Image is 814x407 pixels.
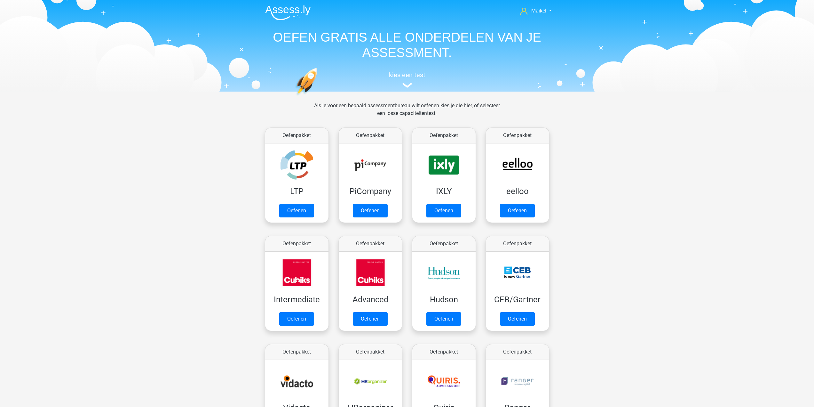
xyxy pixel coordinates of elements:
a: Oefenen [426,204,461,217]
a: Oefenen [279,312,314,326]
img: assessment [402,83,412,88]
span: Maikel [531,8,546,14]
a: Oefenen [279,204,314,217]
img: oefenen [295,68,342,126]
div: Als je voor een bepaald assessmentbureau wilt oefenen kies je die hier, of selecteer een losse ca... [309,102,505,125]
a: Maikel [518,7,554,15]
h1: OEFEN GRATIS ALLE ONDERDELEN VAN JE ASSESSMENT. [260,29,554,60]
a: Oefenen [500,204,535,217]
a: Oefenen [353,204,388,217]
img: Assessly [265,5,311,20]
a: Oefenen [353,312,388,326]
a: Oefenen [500,312,535,326]
h5: kies een test [260,71,554,79]
a: kies een test [260,71,554,88]
a: Oefenen [426,312,461,326]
